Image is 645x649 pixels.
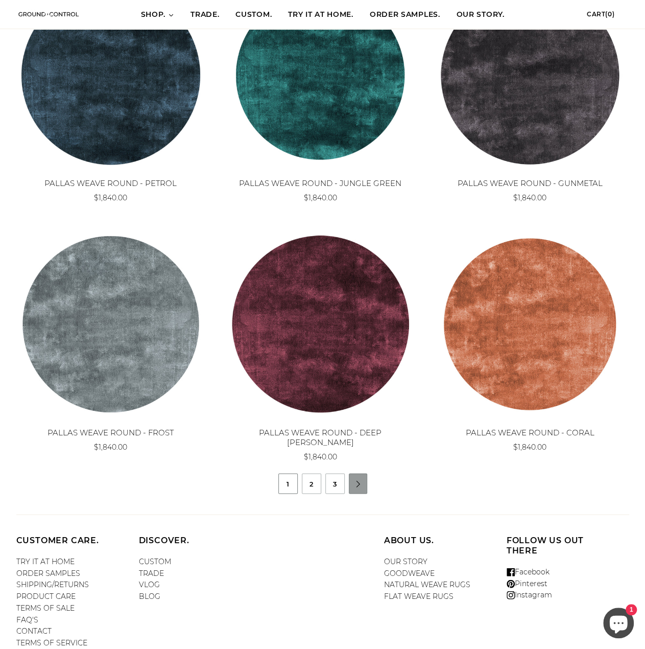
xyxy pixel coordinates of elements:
span: $1,840.00 [513,193,546,202]
a: SHIPPING/RETURNS [16,580,89,589]
span: CUSTOM. [235,10,272,20]
a: 1 [279,474,297,493]
span: $1,840.00 [304,452,337,461]
span: ORDER SAMPLES. [370,10,440,20]
a: OUR STORY. [448,1,512,29]
h4: Follow us out there [507,535,614,555]
a: BLOG [139,591,160,600]
a: PALLAS WEAVE ROUND - DEEP [PERSON_NAME] [259,427,381,447]
a: TRADE. [182,1,227,29]
span: TRY IT AT HOME. [288,10,353,20]
span: Cart [587,10,605,18]
a: TRY IT AT HOME [16,557,75,566]
a: Facebook [507,567,550,576]
a: PALLAS WEAVE ROUND - PETROL [44,178,177,188]
a: GOODWEAVE [384,568,435,577]
a: PALLAS WEAVE ROUND - CORAL [466,427,594,437]
a: SHOP. [133,1,183,29]
a: TERMS OF SALE [16,603,75,612]
a: PALLAS WEAVE ROUND - GUNMETAL [458,178,603,188]
span: $1,840.00 [94,442,127,451]
a: ORDER SAMPLES. [362,1,448,29]
span: SHOP. [141,10,166,20]
a: CUSTOM [139,557,171,566]
span: TRADE. [190,10,219,20]
inbox-online-store-chat: Shopify online store chat [600,608,637,641]
a: VLOG [139,580,160,589]
a: CUSTOM. [227,1,280,29]
a: PRODUCT CARE [16,591,76,600]
a: 2 [302,474,321,493]
a: FAQ'S [16,615,38,624]
span: $1,840.00 [94,193,127,202]
a: Instagram [507,590,552,599]
h4: CUSTOMER CARE. [16,535,124,545]
a: TRADE [139,568,164,577]
h4: DISCOVER. [139,535,246,545]
a: FLAT WEAVE RUGS [384,591,453,600]
span: $1,840.00 [513,442,546,451]
a: TERMS OF SERVICE [16,638,87,647]
span: $1,840.00 [304,193,337,202]
a: OUR STORY [384,557,427,566]
h4: ABOUT US. [384,535,491,545]
a: Cart(0) [587,10,630,18]
a: NATURAL WEAVE RUGS [384,580,470,589]
a:  [349,480,368,487]
a: PALLAS WEAVE ROUND - FROST [47,427,174,437]
a: 3 [326,474,344,493]
a: TRY IT AT HOME. [280,1,362,29]
span: 0 [608,10,612,18]
span: OUR STORY. [456,10,504,20]
a: PALLAS WEAVE ROUND - JUNGLE GREEN [239,178,401,188]
a: ORDER SAMPLES [16,568,80,577]
a: Pinterest [507,578,547,588]
a: CONTACT [16,626,52,635]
